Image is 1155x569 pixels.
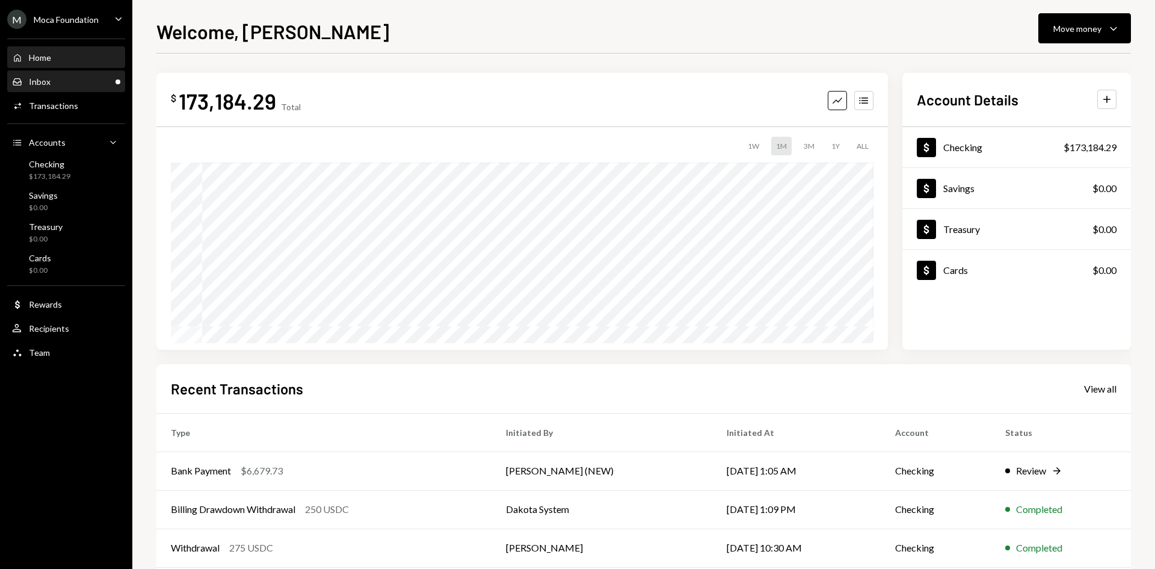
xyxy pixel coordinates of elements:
[281,102,301,112] div: Total
[881,452,991,490] td: Checking
[852,137,873,155] div: ALL
[827,137,845,155] div: 1Y
[29,266,51,276] div: $0.00
[1092,181,1116,196] div: $0.00
[881,413,991,452] th: Account
[1064,140,1116,155] div: $173,184.29
[7,155,125,184] a: Checking$173,184.29
[1016,541,1062,555] div: Completed
[7,70,125,92] a: Inbox
[305,502,349,517] div: 250 USDC
[7,131,125,153] a: Accounts
[29,52,51,63] div: Home
[1092,263,1116,278] div: $0.00
[1016,464,1046,478] div: Review
[902,250,1131,290] a: Cards$0.00
[156,413,491,452] th: Type
[7,95,125,116] a: Transactions
[943,182,975,194] div: Savings
[29,347,50,358] div: Team
[1092,222,1116,237] div: $0.00
[7,46,125,68] a: Home
[712,529,881,567] td: [DATE] 10:30 AM
[179,87,276,114] div: 173,184.29
[881,490,991,529] td: Checking
[29,101,78,111] div: Transactions
[712,490,881,529] td: [DATE] 1:09 PM
[1084,382,1116,395] a: View all
[7,249,125,278] a: Cards$0.00
[7,317,125,339] a: Recipients
[1084,383,1116,395] div: View all
[491,529,712,567] td: [PERSON_NAME]
[171,464,231,478] div: Bank Payment
[7,341,125,363] a: Team
[1016,502,1062,517] div: Completed
[991,413,1131,452] th: Status
[29,203,58,213] div: $0.00
[171,92,176,104] div: $
[29,159,70,169] div: Checking
[7,187,125,216] a: Savings$0.00
[799,137,819,155] div: 3M
[29,253,51,263] div: Cards
[491,452,712,490] td: [PERSON_NAME] (NEW)
[902,127,1131,167] a: Checking$173,184.29
[491,490,712,529] td: Dakota System
[34,14,99,25] div: Moca Foundation
[1038,13,1131,43] button: Move money
[943,223,980,235] div: Treasury
[7,10,26,29] div: M
[29,234,63,244] div: $0.00
[171,541,220,555] div: Withdrawal
[241,464,283,478] div: $6,679.73
[712,452,881,490] td: [DATE] 1:05 AM
[7,293,125,315] a: Rewards
[771,137,792,155] div: 1M
[229,541,273,555] div: 275 USDC
[743,137,764,155] div: 1W
[29,190,58,201] div: Savings
[902,168,1131,208] a: Savings$0.00
[917,90,1018,110] h2: Account Details
[491,413,712,452] th: Initiated By
[943,264,968,276] div: Cards
[943,141,982,153] div: Checking
[171,502,295,517] div: Billing Drawdown Withdrawal
[171,379,303,399] h2: Recent Transactions
[29,299,62,309] div: Rewards
[156,19,389,43] h1: Welcome, [PERSON_NAME]
[29,222,63,232] div: Treasury
[29,172,70,182] div: $173,184.29
[902,209,1131,249] a: Treasury$0.00
[29,76,51,87] div: Inbox
[29,137,66,148] div: Accounts
[881,529,991,567] td: Checking
[1053,22,1101,35] div: Move money
[29,323,69,334] div: Recipients
[712,413,881,452] th: Initiated At
[7,218,125,247] a: Treasury$0.00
